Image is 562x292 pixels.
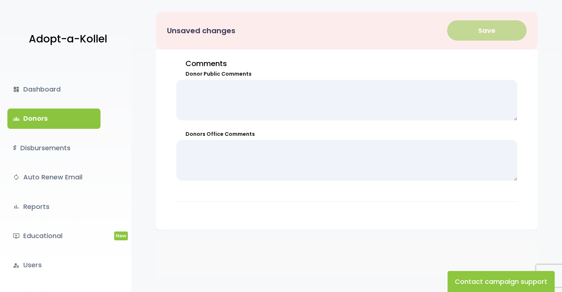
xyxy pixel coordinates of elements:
[13,262,20,269] i: manage_accounts
[7,226,101,246] a: ondemand_videoEducationalNew
[447,20,527,41] button: Save
[7,109,101,128] a: groupsDonors
[7,138,101,158] a: $Disbursements
[176,70,517,78] label: Donor Public Comments
[7,79,101,99] a: dashboardDashboard
[13,203,20,210] i: bar_chart
[13,116,20,122] span: groups
[7,255,101,275] a: manage_accountsUsers
[447,271,555,292] button: Contact campaign support
[176,57,517,70] p: Comments
[176,130,517,138] label: Donors Office Comments
[7,167,101,187] a: autorenewAuto Renew Email
[167,24,235,37] p: Unsaved changes
[13,143,17,154] i: $
[25,21,107,57] a: Adopt-a-Kollel
[13,233,20,239] i: ondemand_video
[13,86,20,93] i: dashboard
[114,231,128,240] span: New
[13,174,20,181] i: autorenew
[29,30,107,48] p: Adopt-a-Kollel
[7,197,101,217] a: bar_chartReports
